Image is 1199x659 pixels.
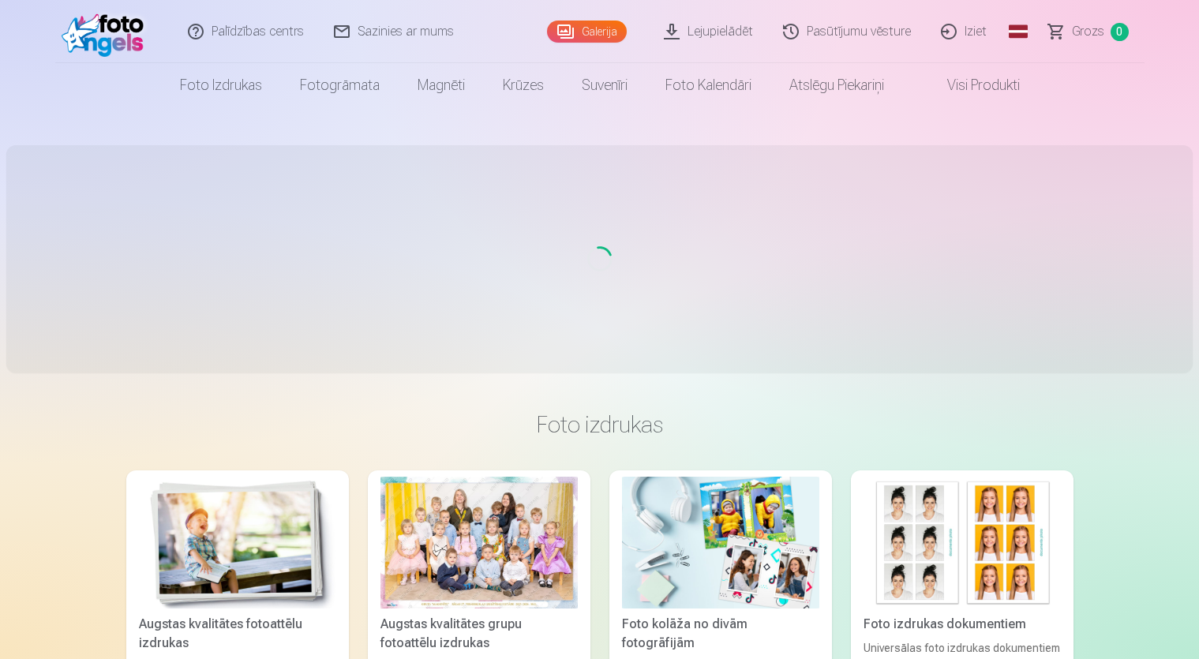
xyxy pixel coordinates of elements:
[547,21,627,43] a: Galerija
[133,615,343,653] div: Augstas kvalitātes fotoattēlu izdrukas
[770,63,903,107] a: Atslēgu piekariņi
[616,615,826,653] div: Foto kolāža no divām fotogrāfijām
[139,410,1061,439] h3: Foto izdrukas
[281,63,399,107] a: Fotogrāmata
[139,477,336,608] img: Augstas kvalitātes fotoattēlu izdrukas
[903,63,1039,107] a: Visi produkti
[484,63,563,107] a: Krūzes
[864,477,1061,608] img: Foto izdrukas dokumentiem
[563,63,646,107] a: Suvenīri
[1111,23,1129,41] span: 0
[622,477,819,608] img: Foto kolāža no divām fotogrāfijām
[646,63,770,107] a: Foto kalendāri
[1072,22,1104,41] span: Grozs
[857,615,1067,634] div: Foto izdrukas dokumentiem
[62,6,152,57] img: /fa1
[399,63,484,107] a: Magnēti
[161,63,281,107] a: Foto izdrukas
[374,615,584,653] div: Augstas kvalitātes grupu fotoattēlu izdrukas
